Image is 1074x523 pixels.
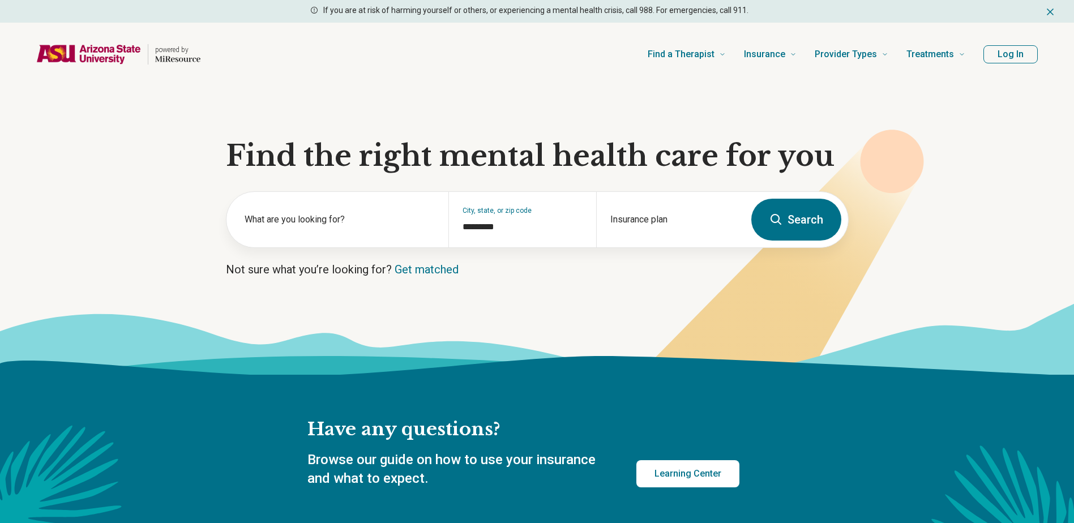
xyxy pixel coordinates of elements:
[155,45,200,54] p: powered by
[307,451,609,488] p: Browse our guide on how to use your insurance and what to expect.
[906,46,954,62] span: Treatments
[226,261,849,277] p: Not sure what you’re looking for?
[323,5,748,16] p: If you are at risk of harming yourself or others, or experiencing a mental health crisis, call 98...
[226,139,849,173] h1: Find the right mental health care for you
[815,46,877,62] span: Provider Types
[744,46,785,62] span: Insurance
[636,460,739,487] a: Learning Center
[1045,5,1056,18] button: Dismiss
[36,36,200,72] a: Home page
[751,199,841,241] button: Search
[395,263,459,276] a: Get matched
[815,32,888,77] a: Provider Types
[245,213,435,226] label: What are you looking for?
[307,418,739,441] h2: Have any questions?
[648,32,726,77] a: Find a Therapist
[648,46,714,62] span: Find a Therapist
[906,32,965,77] a: Treatments
[744,32,797,77] a: Insurance
[983,45,1038,63] button: Log In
